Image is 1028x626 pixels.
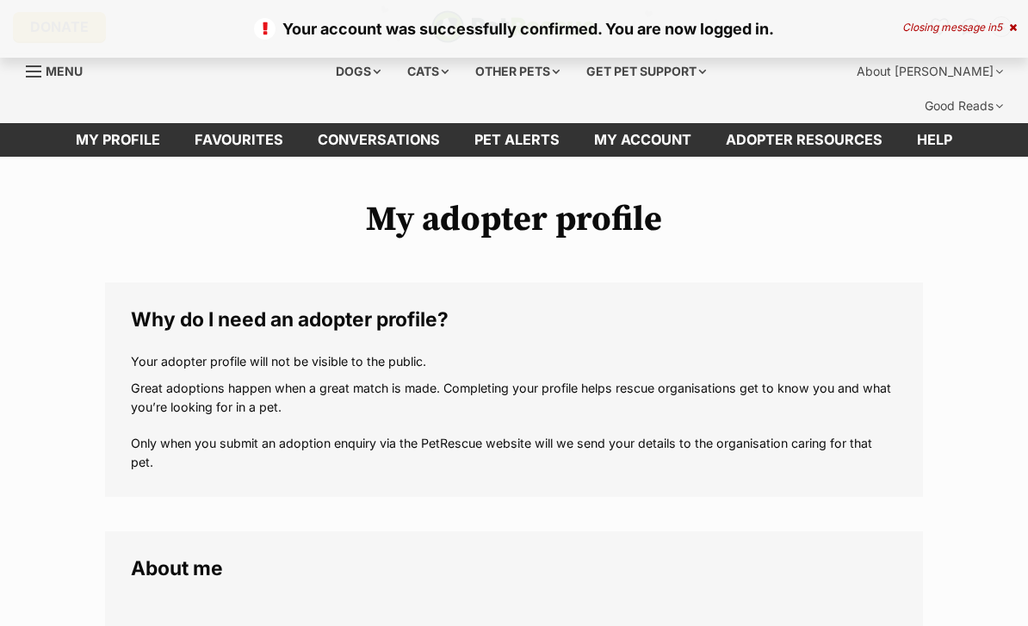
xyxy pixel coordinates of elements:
div: Dogs [324,54,393,89]
a: Pet alerts [457,123,577,157]
p: Great adoptions happen when a great match is made. Completing your profile helps rescue organisat... [131,379,897,471]
h1: My adopter profile [105,200,923,239]
a: Favourites [177,123,300,157]
a: Adopter resources [709,123,900,157]
fieldset: Why do I need an adopter profile? [105,282,923,497]
a: My profile [59,123,177,157]
span: Menu [46,64,83,78]
p: Your adopter profile will not be visible to the public. [131,352,897,370]
a: conversations [300,123,457,157]
div: Good Reads [913,89,1015,123]
a: My account [577,123,709,157]
legend: Why do I need an adopter profile? [131,308,897,331]
a: Help [900,123,969,157]
legend: About me [131,557,897,580]
div: About [PERSON_NAME] [845,54,1015,89]
div: Other pets [463,54,572,89]
div: Get pet support [574,54,718,89]
div: Cats [395,54,461,89]
a: Menu [26,54,95,85]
